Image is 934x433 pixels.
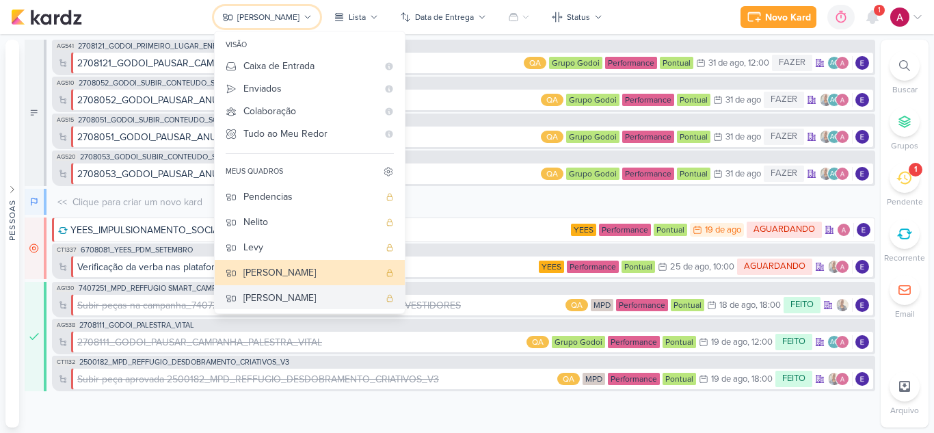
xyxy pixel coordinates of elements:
div: QA [526,336,549,348]
div: Caixa de Entrada [243,59,377,73]
div: Aline Gimenez Graciano [827,130,841,144]
div: Finalizado [25,282,46,391]
span: 2500182_MPD_REFFUGIO_DESDOBRAMENTO_CRIATIVOS_V3 [79,358,289,366]
div: 2708111_GODOI_PAUSAR_CAMPANHA_PALESTRA_VITAL [77,335,322,350]
div: Colaboradores: Iara Santos [836,298,853,312]
span: 6708081_YEES_PDM_SETEMBRO [81,246,193,254]
div: MPD [591,299,613,311]
button: Pendencias [215,184,405,209]
div: Grupo Godoi [566,94,619,106]
div: Pontual [677,94,710,106]
button: Pessoas [5,40,19,428]
div: 19 de ago [705,226,741,235]
img: Alessandra Gomes [836,260,849,274]
div: quadro pessoal [386,269,394,277]
div: Levy [243,240,379,254]
div: MPD [583,373,605,385]
span: CT1337 [55,246,78,254]
span: AG541 [55,42,75,50]
div: Responsável: Eduardo Quaresma [857,223,870,237]
div: Responsável: Eduardo Quaresma [855,372,869,386]
img: Iara Santos [819,130,833,144]
span: 2708052_GODOI_SUBIR_CONTEUDO_SOCIAL_EM_PERFORMANCE_SABIN [79,79,332,87]
div: Pontual [677,131,710,143]
p: Pendente [887,196,923,208]
img: Alessandra Gomes [836,372,849,386]
p: AG [830,171,839,178]
div: FEITO [784,297,820,313]
img: Iara Santos [819,167,833,181]
div: 2708051_GODOI_PAUSAR_ANUNCIO_AB SABIN [77,130,538,144]
button: [PERSON_NAME] [215,285,405,311]
div: Colaboradores: Iara Santos, Alessandra Gomes [827,260,853,274]
div: Colaboradores: Iara Santos, Aline Gimenez Graciano, Alessandra Gomes [819,93,853,107]
div: 2708111_GODOI_PAUSAR_CAMPANHA_PALESTRA_VITAL [77,335,524,350]
div: , 10:00 [709,263,734,272]
img: Iara Santos [827,260,841,274]
div: Responsável: Eduardo Quaresma [855,56,869,70]
div: QA [541,94,563,106]
button: Caixa de Entrada [215,55,405,77]
img: Eduardo Quaresma [855,93,869,107]
div: , 18:00 [756,301,781,310]
img: Eduardo Quaresma [855,335,869,349]
img: Eduardo Quaresma [855,372,869,386]
div: FAZER [764,166,804,182]
img: Iara Santos [819,93,833,107]
p: Grupos [891,140,918,152]
p: Email [895,308,915,320]
div: visão [215,36,405,55]
div: Performance [622,94,674,106]
div: QA [565,299,588,311]
button: Enviados [215,77,405,100]
div: YEES_IMPULSIONAMENTO_SOCIAL [58,223,568,237]
div: Verificação da verba nas plataformas_6708081_YEES_PDM_SETEMBRO [77,260,536,274]
li: Ctrl + F [881,51,929,96]
div: QA [557,373,580,385]
div: QA [541,168,563,180]
div: 31 de ago [708,59,744,68]
span: AG520 [55,153,77,161]
img: Iara Santos [827,372,841,386]
div: Grupo Godoi [552,336,605,348]
div: 31 de ago [725,170,761,179]
div: Aline Gimenez Graciano [827,167,841,181]
p: AG [830,134,839,141]
div: 2708121_GODOI_PAUSAR_CAMPANHA_ENEM_VITAL [77,56,521,70]
div: Aline Gimenez Graciano [827,56,841,70]
div: Novo Kard [765,10,811,25]
div: Grupo Godoi [566,131,619,143]
div: , 12:00 [747,338,773,347]
img: Eduardo Quaresma [857,223,870,237]
p: Recorrente [884,252,925,264]
span: 1 [878,5,881,16]
div: [PERSON_NAME] [243,291,379,305]
div: Colaboração [243,104,377,118]
div: YEES_IMPULSIONAMENTO_SOCIAL [70,223,224,237]
div: 31 de ago [725,133,761,142]
div: Performance [599,224,651,236]
div: 19 de ago [711,375,747,384]
div: Enviados [243,81,377,96]
div: 2708053_GODOI_PAUSAR_ANUNCIO_VITAL [77,167,538,181]
span: 2708051_GODOI_SUBIR_CONTEUDO_SOCIAL_EM_PERFORMANCE_AB [78,116,319,124]
div: Responsável: Eduardo Quaresma [855,298,869,312]
button: Nelito [215,209,405,235]
div: Responsável: Eduardo Quaresma [855,130,869,144]
div: Performance [605,57,657,69]
p: AG [830,339,839,346]
div: A Fazer [25,40,46,186]
span: 2708111_GODOI_PALESTRA_VITAL [79,322,194,329]
div: FEITO [775,334,812,350]
div: AGUARDANDO [747,222,822,238]
img: Eduardo Quaresma [855,298,869,312]
img: Alessandra Gomes [890,8,909,27]
div: [PERSON_NAME] [243,265,379,280]
span: CT1132 [55,358,77,366]
div: Pendencias [243,189,379,204]
img: Alessandra Gomes [836,56,849,70]
div: Responsável: Eduardo Quaresma [855,260,869,274]
div: YEES [539,261,564,273]
div: 2708052_GODOI_PAUSAR_ANUNCIO_ALBERT SABIN [77,93,310,107]
div: 18 de ago [719,301,756,310]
